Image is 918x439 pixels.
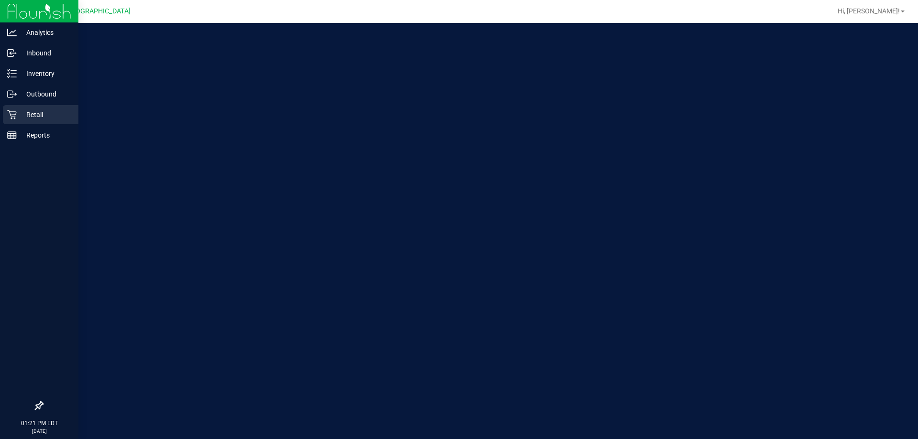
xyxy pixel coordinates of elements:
p: Outbound [17,88,74,100]
p: [DATE] [4,428,74,435]
inline-svg: Outbound [7,89,17,99]
p: 01:21 PM EDT [4,419,74,428]
span: [GEOGRAPHIC_DATA] [65,7,131,15]
p: Retail [17,109,74,120]
p: Inbound [17,47,74,59]
inline-svg: Analytics [7,28,17,37]
inline-svg: Inventory [7,69,17,78]
p: Reports [17,129,74,141]
inline-svg: Reports [7,130,17,140]
p: Inventory [17,68,74,79]
span: Hi, [PERSON_NAME]! [838,7,900,15]
inline-svg: Inbound [7,48,17,58]
p: Analytics [17,27,74,38]
inline-svg: Retail [7,110,17,119]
